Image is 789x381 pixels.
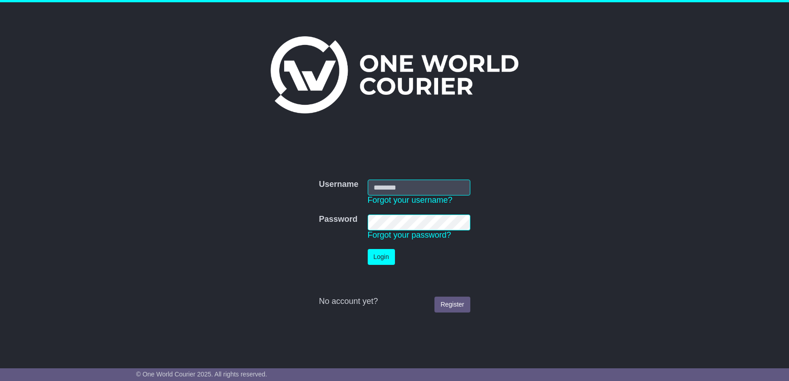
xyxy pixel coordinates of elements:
[319,297,470,307] div: No account yet?
[368,230,451,239] a: Forgot your password?
[271,36,518,113] img: One World
[319,180,358,190] label: Username
[434,297,470,313] a: Register
[319,215,357,225] label: Password
[136,371,267,378] span: © One World Courier 2025. All rights reserved.
[368,195,453,205] a: Forgot your username?
[368,249,395,265] button: Login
